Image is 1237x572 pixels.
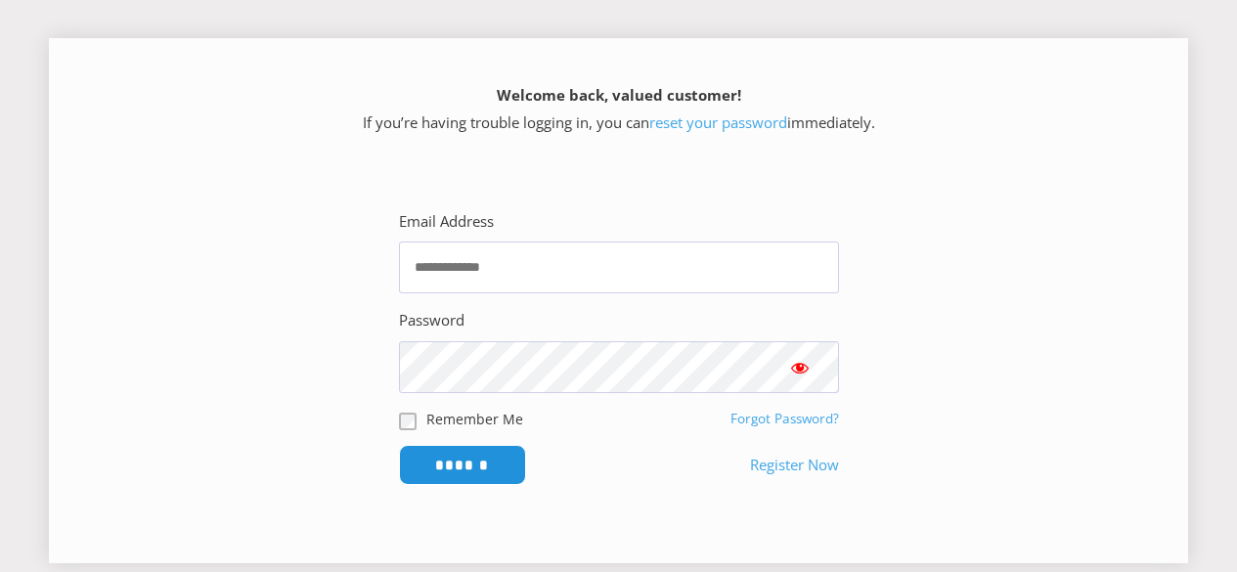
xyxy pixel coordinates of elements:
a: Forgot Password? [730,410,839,427]
strong: Welcome back, valued customer! [497,85,741,105]
label: Email Address [399,208,494,236]
label: Remember Me [426,409,523,429]
a: reset your password [649,112,787,132]
label: Password [399,307,464,334]
a: Register Now [750,452,839,479]
button: Show password [761,341,839,393]
p: If you’re having trouble logging in, you can immediately. [83,82,1154,137]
